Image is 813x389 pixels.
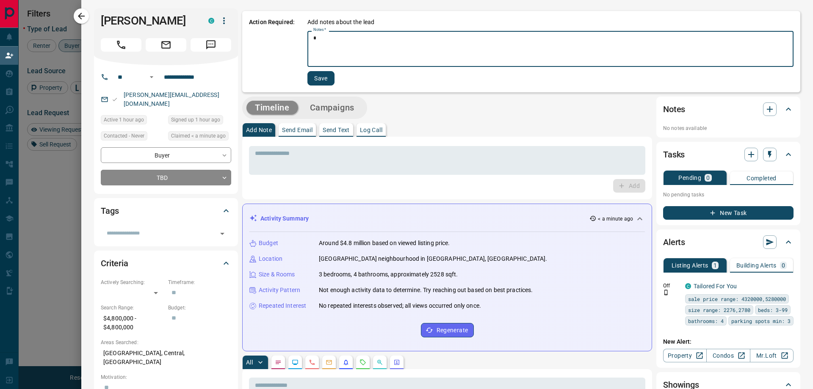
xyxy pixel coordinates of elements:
[191,38,231,52] span: Message
[663,290,669,295] svg: Push Notification Only
[663,148,685,161] h2: Tasks
[275,359,282,366] svg: Notes
[101,339,231,346] p: Areas Searched:
[319,239,450,248] p: Around $4.8 million based on viewed listing price.
[101,373,231,381] p: Motivation:
[309,359,315,366] svg: Calls
[376,359,383,366] svg: Opportunities
[259,254,282,263] p: Location
[101,115,164,127] div: Tue Sep 16 2025
[688,295,786,303] span: sale price range: 4320000,5280000
[663,235,685,249] h2: Alerts
[663,188,794,201] p: No pending tasks
[101,14,196,28] h1: [PERSON_NAME]
[663,282,680,290] p: Off
[663,206,794,220] button: New Task
[112,97,118,102] svg: Email Valid
[319,270,458,279] p: 3 bedrooms, 4 bathrooms, approximately 2528 sqft.
[598,215,633,223] p: < a minute ago
[343,359,349,366] svg: Listing Alerts
[101,279,164,286] p: Actively Searching:
[319,301,481,310] p: No repeated interests observed; all views occurred only once.
[101,147,231,163] div: Buyer
[101,312,164,334] p: $4,800,000 - $4,800,000
[663,102,685,116] h2: Notes
[663,124,794,132] p: No notes available
[260,214,309,223] p: Activity Summary
[782,262,785,268] p: 0
[360,127,382,133] p: Log Call
[168,279,231,286] p: Timeframe:
[706,349,750,362] a: Condos
[307,71,335,86] button: Save
[758,306,788,314] span: beds: 3-99
[313,27,326,33] label: Notes
[259,286,300,295] p: Activity Pattern
[259,301,306,310] p: Repeated Interest
[750,349,794,362] a: Mr.Loft
[147,72,157,82] button: Open
[259,270,295,279] p: Size & Rooms
[323,127,350,133] p: Send Text
[282,127,312,133] p: Send Email
[104,132,144,140] span: Contacted - Never
[713,262,717,268] p: 1
[688,317,724,325] span: bathrooms: 4
[393,359,400,366] svg: Agent Actions
[249,18,295,86] p: Action Required:
[301,101,363,115] button: Campaigns
[246,127,272,133] p: Add Note
[101,304,164,312] p: Search Range:
[171,116,220,124] span: Signed up 1 hour ago
[319,286,533,295] p: Not enough activity data to determine. Try reaching out based on best practices.
[694,283,737,290] a: Tailored For You
[685,283,691,289] div: condos.ca
[326,359,332,366] svg: Emails
[101,170,231,185] div: TBD
[706,175,710,181] p: 0
[101,201,231,221] div: Tags
[421,323,474,337] button: Regenerate
[171,132,226,140] span: Claimed < a minute ago
[101,346,231,369] p: [GEOGRAPHIC_DATA], Central, [GEOGRAPHIC_DATA]
[146,38,186,52] span: Email
[259,239,278,248] p: Budget
[731,317,791,325] span: parking spots min: 3
[124,91,219,107] a: [PERSON_NAME][EMAIL_ADDRESS][DOMAIN_NAME]
[688,306,750,314] span: size range: 2276,2780
[663,144,794,165] div: Tasks
[104,116,144,124] span: Active 1 hour ago
[663,337,794,346] p: New Alert:
[101,38,141,52] span: Call
[101,204,119,218] h2: Tags
[736,262,777,268] p: Building Alerts
[663,99,794,119] div: Notes
[747,175,777,181] p: Completed
[168,131,231,143] div: Tue Sep 16 2025
[292,359,299,366] svg: Lead Browsing Activity
[216,228,228,240] button: Open
[246,359,253,365] p: All
[663,232,794,252] div: Alerts
[678,175,701,181] p: Pending
[208,18,214,24] div: condos.ca
[359,359,366,366] svg: Requests
[307,18,374,27] p: Add notes about the lead
[663,349,707,362] a: Property
[249,211,645,226] div: Activity Summary< a minute ago
[672,262,708,268] p: Listing Alerts
[319,254,547,263] p: [GEOGRAPHIC_DATA] neighbourhood in [GEOGRAPHIC_DATA], [GEOGRAPHIC_DATA].
[101,253,231,273] div: Criteria
[168,115,231,127] div: Tue Sep 16 2025
[246,101,298,115] button: Timeline
[101,257,128,270] h2: Criteria
[168,304,231,312] p: Budget:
